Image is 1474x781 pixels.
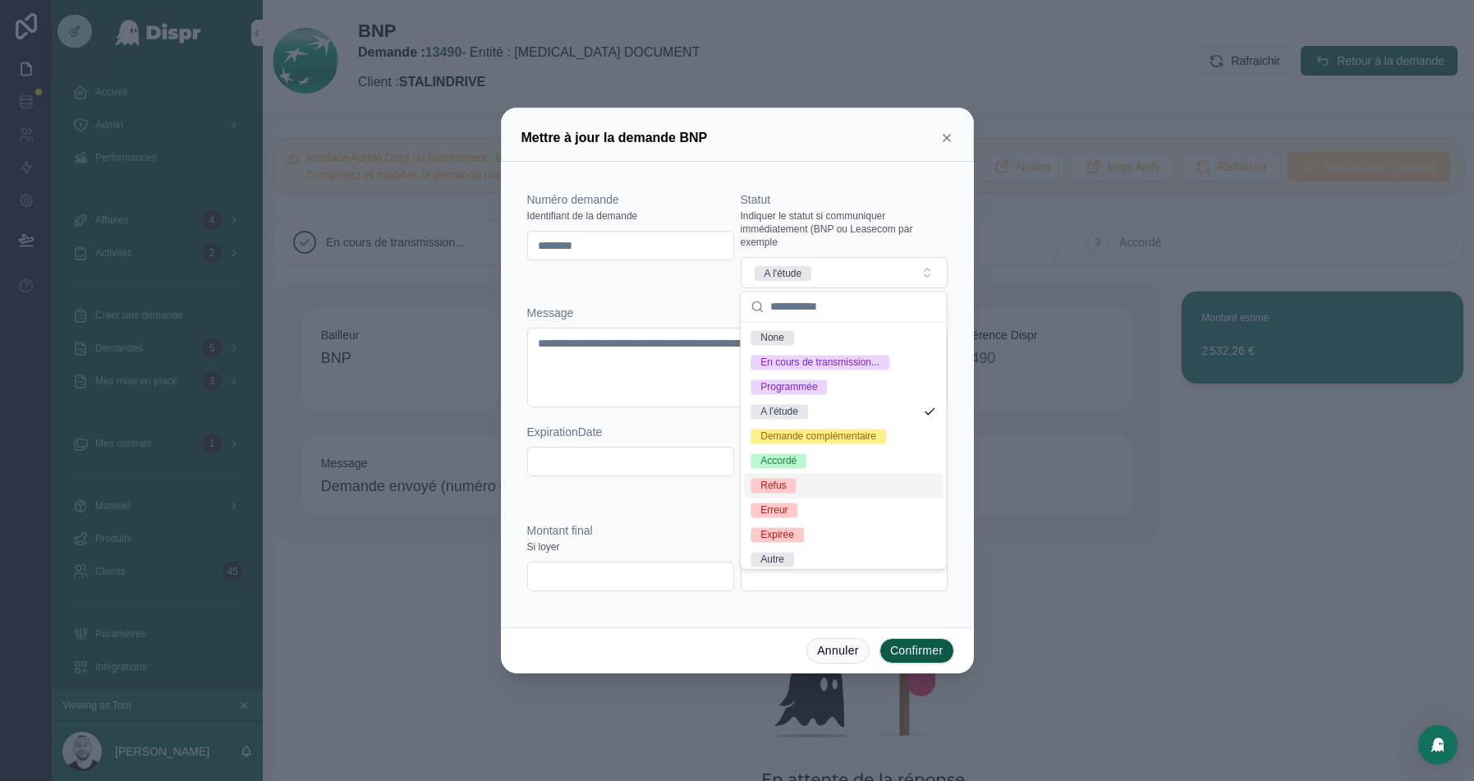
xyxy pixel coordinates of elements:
span: Indiquer le statut si communiquer immédiatement (BNP ou Leasecom par exemple [741,209,948,249]
div: Suggestions [741,322,946,568]
span: ExpirationDate [527,425,603,439]
div: None [760,330,784,345]
div: Refus [760,478,786,493]
span: Montant final [527,524,593,537]
span: Si loyer [527,540,560,554]
button: Select Button [741,257,948,288]
div: Erreur [760,503,788,517]
span: Message [527,306,574,319]
div: Demande complémentaire [760,429,876,443]
div: En cours de transmission... [760,355,879,370]
button: Annuler [806,638,870,664]
div: A l'étude [760,404,798,419]
div: Autre [760,552,784,567]
div: Accordé [760,453,797,468]
h3: Mettre à jour la demande BNP [521,128,708,148]
button: Confirmer [879,638,954,664]
span: Statut [741,193,771,206]
span: Numéro demande [527,193,619,206]
div: A l'étude [765,266,802,281]
span: Identifiant de la demande [527,209,638,223]
div: Programmée [760,379,817,394]
div: Expirée [760,527,794,542]
div: Open Intercom Messenger [1418,725,1458,765]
